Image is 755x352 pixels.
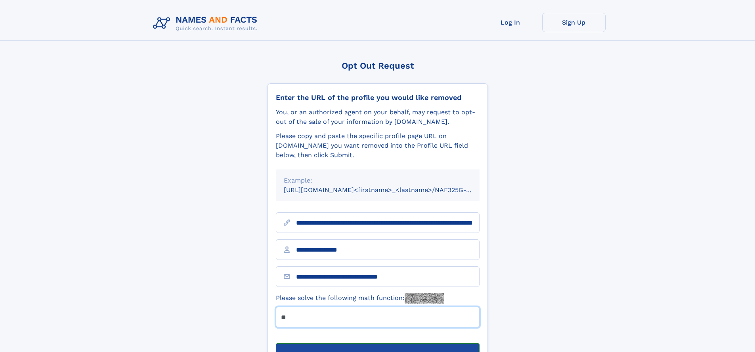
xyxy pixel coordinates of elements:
[150,13,264,34] img: Logo Names and Facts
[276,93,480,102] div: Enter the URL of the profile you would like removed
[284,186,495,194] small: [URL][DOMAIN_NAME]<firstname>_<lastname>/NAF325G-xxxxxxxx
[284,176,472,185] div: Example:
[276,108,480,127] div: You, or an authorized agent on your behalf, may request to opt-out of the sale of your informatio...
[479,13,542,32] a: Log In
[268,61,488,71] div: Opt Out Request
[542,13,606,32] a: Sign Up
[276,131,480,160] div: Please copy and paste the specific profile page URL on [DOMAIN_NAME] you want removed into the Pr...
[276,293,444,304] label: Please solve the following math function:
